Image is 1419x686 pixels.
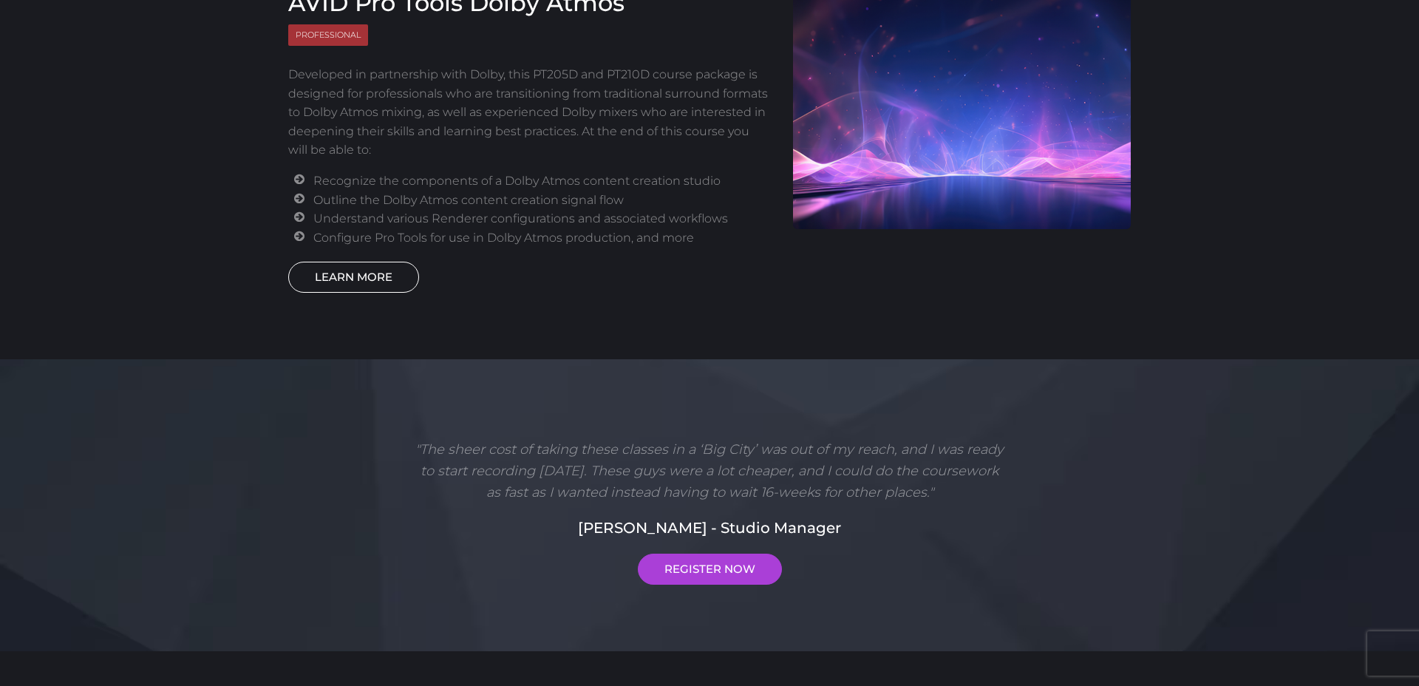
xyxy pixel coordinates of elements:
[313,209,770,228] li: Understand various Renderer configurations and associated workflows
[288,24,368,46] span: Professional
[288,65,771,160] p: Developed in partnership with Dolby, this PT205D and PT210D course package is designed for profes...
[313,191,770,210] li: Outline the Dolby Atmos content creation signal flow
[313,228,770,248] li: Configure Pro Tools for use in Dolby Atmos production, and more
[313,171,770,191] li: Recognize the components of a Dolby Atmos content creation studio
[288,517,1131,539] h5: [PERSON_NAME] - Studio Manager
[638,554,782,585] a: REGISTER NOW
[415,439,1004,503] p: "The sheer cost of taking these classes in a ‘Big City’ was out of my reach, and I was ready to s...
[288,262,419,293] a: LEARN MORE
